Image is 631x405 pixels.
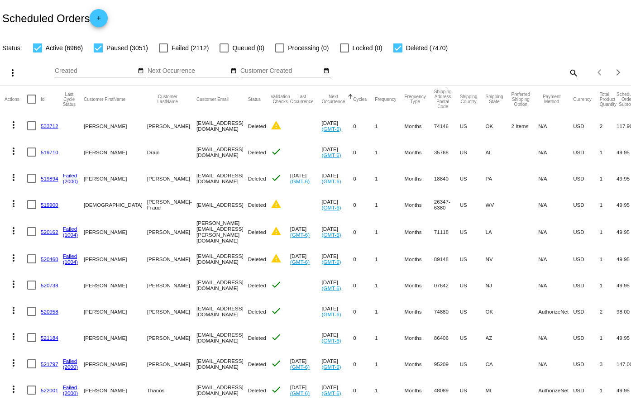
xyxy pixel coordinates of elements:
[41,96,44,102] button: Change sorting for Id
[404,351,434,377] mat-cell: Months
[460,191,486,218] mat-cell: US
[63,226,77,232] a: Failed
[147,351,196,377] mat-cell: [PERSON_NAME]
[353,165,375,191] mat-cell: 0
[147,272,196,298] mat-cell: [PERSON_NAME]
[573,139,600,165] mat-cell: USD
[271,332,282,343] mat-icon: check
[8,305,19,316] mat-icon: more_vert
[404,246,434,272] mat-cell: Months
[290,390,310,396] a: (GMT-6)
[147,298,196,324] mat-cell: [PERSON_NAME]
[290,364,310,370] a: (GMT-6)
[460,218,486,246] mat-cell: US
[8,119,19,130] mat-icon: more_vert
[322,165,354,191] mat-cell: [DATE]
[538,191,573,218] mat-cell: N/A
[353,96,367,102] button: Change sorting for Cycles
[63,172,77,178] a: Failed
[322,324,354,351] mat-cell: [DATE]
[147,191,196,218] mat-cell: [PERSON_NAME]- Fraud
[248,176,266,181] span: Deleted
[147,324,196,351] mat-cell: [PERSON_NAME]
[434,324,460,351] mat-cell: 86406
[460,165,486,191] mat-cell: US
[248,229,266,235] span: Deleted
[511,92,531,107] button: Change sorting for PreferredShippingOption
[460,246,486,272] mat-cell: US
[148,67,229,75] input: Next Occurrence
[196,324,248,351] mat-cell: [EMAIL_ADDRESS][DOMAIN_NAME]
[271,279,282,290] mat-icon: check
[248,149,266,155] span: Deleted
[353,139,375,165] mat-cell: 0
[538,218,573,246] mat-cell: N/A
[573,165,600,191] mat-cell: USD
[322,311,341,317] a: (GMT-6)
[63,358,77,364] a: Failed
[138,67,144,75] mat-icon: date_range
[196,165,248,191] mat-cell: [EMAIL_ADDRESS][DOMAIN_NAME]
[375,246,404,272] mat-cell: 1
[375,191,404,218] mat-cell: 1
[322,298,354,324] mat-cell: [DATE]
[486,351,511,377] mat-cell: CA
[248,335,266,341] span: Deleted
[63,259,78,265] a: (1004)
[486,113,511,139] mat-cell: OK
[322,139,354,165] mat-cell: [DATE]
[248,282,266,288] span: Deleted
[84,113,147,139] mat-cell: [PERSON_NAME]
[55,67,136,75] input: Created
[196,272,248,298] mat-cell: [EMAIL_ADDRESS][DOMAIN_NAME]
[609,63,627,81] button: Next page
[322,232,341,238] a: (GMT-6)
[353,246,375,272] mat-cell: 0
[486,298,511,324] mat-cell: OK
[147,165,196,191] mat-cell: [PERSON_NAME]
[290,246,322,272] mat-cell: [DATE]
[600,298,617,324] mat-cell: 2
[41,335,58,341] a: 521184
[84,96,125,102] button: Change sorting for CustomerFirstName
[322,377,354,403] mat-cell: [DATE]
[196,246,248,272] mat-cell: [EMAIL_ADDRESS][DOMAIN_NAME]
[573,96,592,102] button: Change sorting for CurrencyIso
[538,377,573,403] mat-cell: AuthorizeNet
[196,113,248,139] mat-cell: [EMAIL_ADDRESS][DOMAIN_NAME]
[248,202,266,208] span: Deleted
[404,139,434,165] mat-cell: Months
[375,324,404,351] mat-cell: 1
[248,387,266,393] span: Deleted
[460,377,486,403] mat-cell: US
[573,113,600,139] mat-cell: USD
[375,298,404,324] mat-cell: 1
[2,44,22,52] span: Status:
[8,357,19,368] mat-icon: more_vert
[290,232,310,238] a: (GMT-6)
[600,272,617,298] mat-cell: 1
[600,139,617,165] mat-cell: 1
[41,387,58,393] a: 522001
[8,225,19,236] mat-icon: more_vert
[147,246,196,272] mat-cell: [PERSON_NAME]
[353,113,375,139] mat-cell: 0
[322,338,341,343] a: (GMT-6)
[8,384,19,395] mat-icon: more_vert
[591,63,609,81] button: Previous page
[404,272,434,298] mat-cell: Months
[375,113,404,139] mat-cell: 1
[538,94,565,104] button: Change sorting for PaymentMethod.Type
[322,126,341,132] a: (GMT-6)
[232,43,264,53] span: Queued (0)
[434,165,460,191] mat-cell: 18840
[248,361,266,367] span: Deleted
[538,246,573,272] mat-cell: N/A
[573,298,600,324] mat-cell: USD
[600,377,617,403] mat-cell: 1
[322,113,354,139] mat-cell: [DATE]
[375,351,404,377] mat-cell: 1
[434,298,460,324] mat-cell: 74880
[573,324,600,351] mat-cell: USD
[290,94,314,104] button: Change sorting for LastOccurrenceUtc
